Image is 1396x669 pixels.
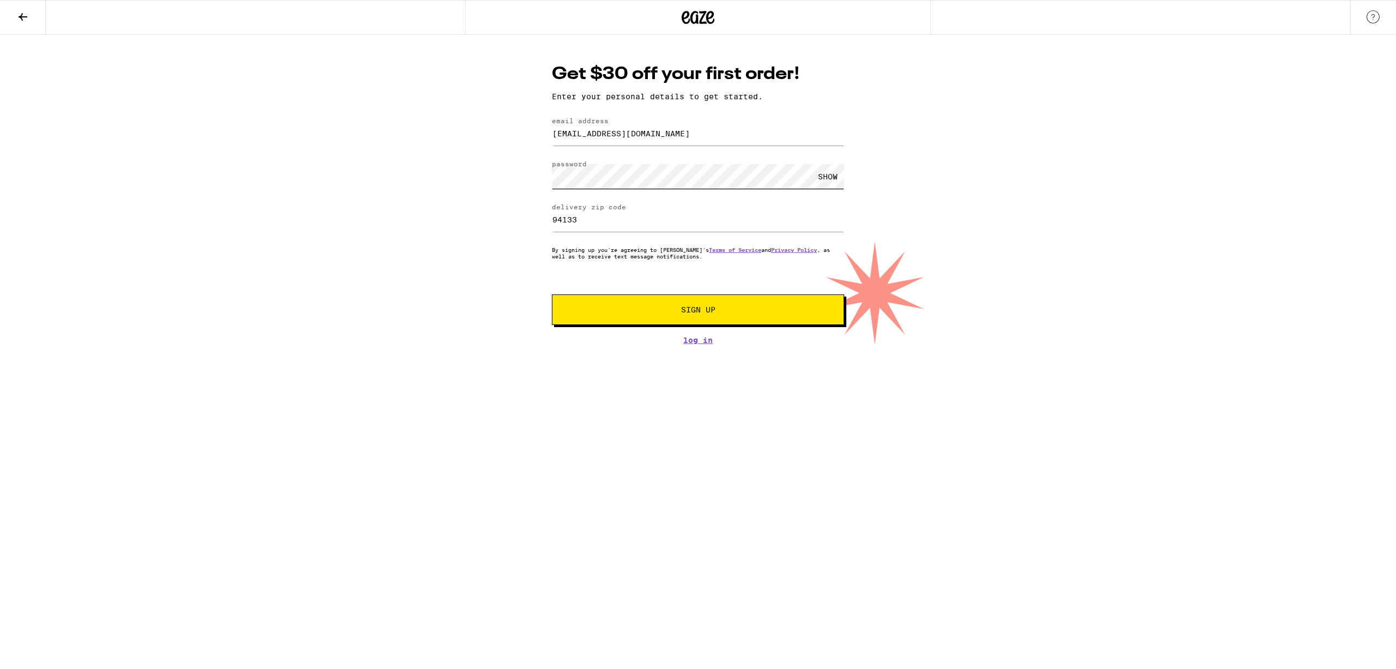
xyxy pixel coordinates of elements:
input: email address [552,121,844,146]
div: SHOW [811,164,844,189]
a: Log In [552,336,844,345]
a: Terms of Service [709,246,761,253]
label: delivery zip code [552,203,626,210]
p: Enter your personal details to get started. [552,92,844,101]
span: Hi. Need any help? [7,8,79,16]
p: By signing up you're agreeing to [PERSON_NAME]'s and , as well as to receive text message notific... [552,246,844,260]
input: delivery zip code [552,207,844,232]
a: Privacy Policy [771,246,817,253]
label: email address [552,117,609,124]
h1: Get $30 off your first order! [552,62,844,87]
label: password [552,160,587,167]
button: Sign Up [552,294,844,325]
span: Sign Up [681,306,715,314]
